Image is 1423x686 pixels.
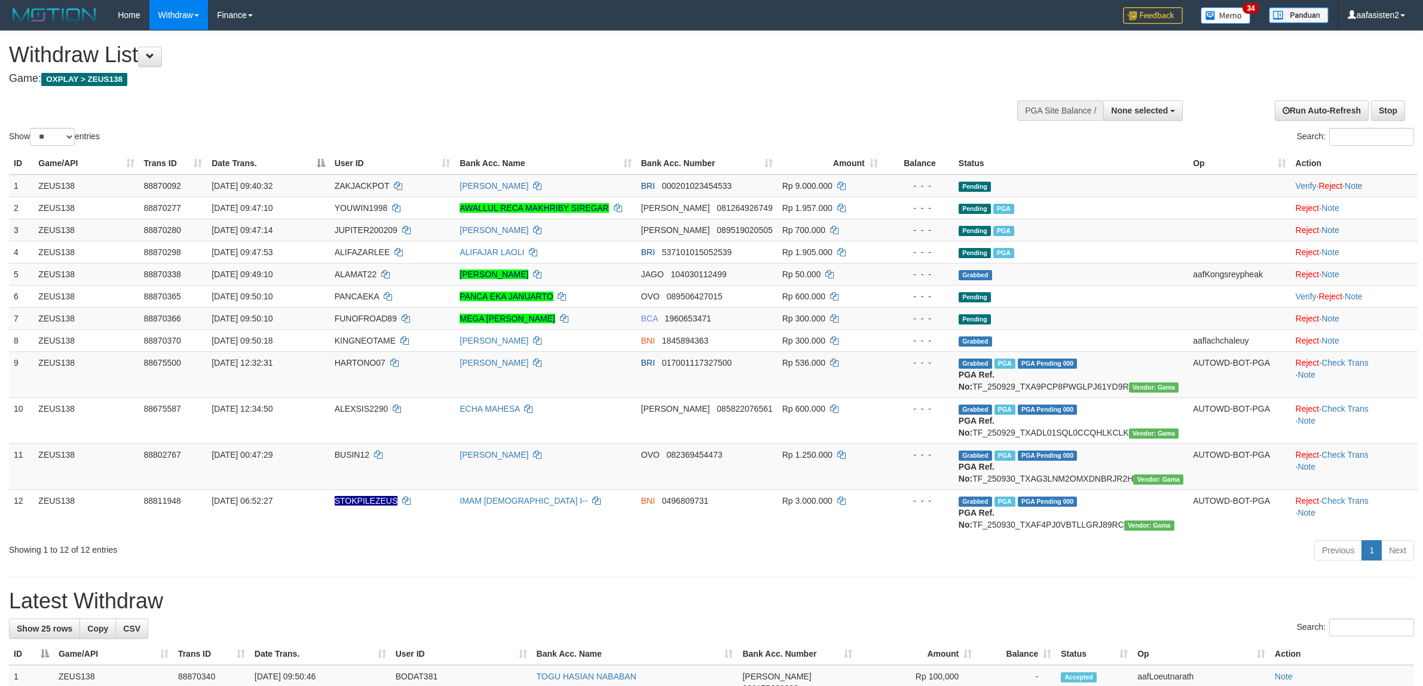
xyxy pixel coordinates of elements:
[212,404,273,414] span: [DATE] 12:34:50
[9,43,937,67] h1: Withdraw List
[888,403,949,415] div: - - -
[994,405,1015,415] span: Marked by aafpengsreynich
[1321,247,1339,257] a: Note
[959,314,991,324] span: Pending
[9,539,584,556] div: Showing 1 to 12 of 12 entries
[33,351,139,397] td: ZEUS138
[212,203,273,213] span: [DATE] 09:47:10
[335,314,397,323] span: FUNOFROAD89
[33,263,139,285] td: ZEUS138
[641,225,710,235] span: [PERSON_NAME]
[994,451,1015,461] span: Marked by aafsreyleap
[666,450,722,460] span: Copy 082369454473 to clipboard
[782,203,833,213] span: Rp 1.957.000
[144,203,181,213] span: 88870277
[207,152,330,174] th: Date Trans.: activate to sort column descending
[1124,520,1174,531] span: Vendor URL: https://trx31.1velocity.biz
[460,181,528,191] a: [PERSON_NAME]
[391,643,532,665] th: User ID: activate to sort column ascending
[1188,263,1290,285] td: aafKongsreypheak
[1188,351,1290,397] td: AUTOWD-BOT-PGA
[1296,358,1320,367] a: Reject
[460,450,528,460] a: [PERSON_NAME]
[1275,672,1293,681] a: Note
[54,643,173,665] th: Game/API: activate to sort column ascending
[737,643,857,665] th: Bank Acc. Number: activate to sort column ascending
[144,269,181,279] span: 88870338
[1321,314,1339,323] a: Note
[1314,540,1362,561] a: Previous
[460,336,528,345] a: [PERSON_NAME]
[1321,496,1369,506] a: Check Trans
[144,358,181,367] span: 88675500
[1275,100,1369,121] a: Run Auto-Refresh
[888,357,949,369] div: - - -
[9,443,33,489] td: 11
[1291,241,1418,263] td: ·
[212,314,273,323] span: [DATE] 09:50:10
[144,292,181,301] span: 88870365
[17,624,72,633] span: Show 25 rows
[959,182,991,192] span: Pending
[662,181,732,191] span: Copy 000201023454533 to clipboard
[641,292,660,301] span: OVO
[33,329,139,351] td: ZEUS138
[1133,643,1270,665] th: Op: activate to sort column ascending
[959,370,994,391] b: PGA Ref. No:
[1296,314,1320,323] a: Reject
[888,313,949,324] div: - - -
[662,496,709,506] span: Copy 0496809731 to clipboard
[959,497,992,507] span: Grabbed
[33,197,139,219] td: ZEUS138
[9,285,33,307] td: 6
[662,358,732,367] span: Copy 017001117327500 to clipboard
[1291,351,1418,397] td: · ·
[778,152,883,174] th: Amount: activate to sort column ascending
[1017,100,1103,121] div: PGA Site Balance /
[662,247,732,257] span: Copy 537101015052539 to clipboard
[1291,307,1418,329] td: ·
[33,397,139,443] td: ZEUS138
[782,496,833,506] span: Rp 3.000.000
[79,618,116,639] a: Copy
[460,314,555,323] a: MEGA [PERSON_NAME]
[212,292,273,301] span: [DATE] 09:50:10
[782,181,833,191] span: Rp 9.000.000
[537,672,636,681] a: TOGU HASIAN NABABAN
[212,225,273,235] span: [DATE] 09:47:14
[993,248,1014,258] span: Marked by aafanarl
[641,181,655,191] span: BRI
[144,314,181,323] span: 88870366
[1123,7,1183,24] img: Feedback.jpg
[335,225,397,235] span: JUPITER200209
[1297,128,1414,146] label: Search:
[9,618,80,639] a: Show 25 rows
[782,336,825,345] span: Rp 300.000
[888,449,949,461] div: - - -
[335,450,369,460] span: BUSIN12
[9,589,1414,613] h1: Latest Withdraw
[1018,451,1078,461] span: PGA Pending
[1321,336,1339,345] a: Note
[9,489,33,535] td: 12
[212,496,273,506] span: [DATE] 06:52:27
[1291,174,1418,197] td: · ·
[33,152,139,174] th: Game/API: activate to sort column ascending
[250,643,391,665] th: Date Trans.: activate to sort column ascending
[717,225,772,235] span: Copy 089519020505 to clipboard
[1103,100,1183,121] button: None selected
[1345,292,1363,301] a: Note
[460,404,519,414] a: ECHA MAHESA
[641,496,655,506] span: BNI
[460,225,528,235] a: [PERSON_NAME]
[742,672,811,681] span: [PERSON_NAME]
[717,404,772,414] span: Copy 085822076561 to clipboard
[1296,225,1320,235] a: Reject
[782,247,833,257] span: Rp 1.905.000
[782,292,825,301] span: Rp 600.000
[212,269,273,279] span: [DATE] 09:49:10
[335,336,396,345] span: KINGNEOTAME
[1018,405,1078,415] span: PGA Pending
[9,6,100,24] img: MOTION_logo.png
[9,397,33,443] td: 10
